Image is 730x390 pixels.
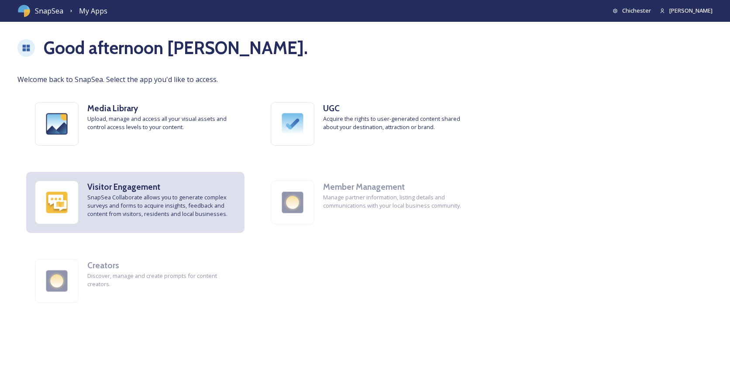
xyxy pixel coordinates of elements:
a: Chichester [613,7,651,15]
a: CreatorsDiscover, manage and create prompts for content creators. [17,242,253,320]
span: SnapSea [35,6,63,16]
span: [PERSON_NAME] [669,7,713,14]
span: Acquire the rights to user-generated content shared about your destination, attraction or brand. [323,115,472,131]
img: partners.png [271,181,314,224]
a: Media LibraryUpload, manage and access all your visual assets and control access levels to your c... [17,85,253,163]
img: ugc.png [271,103,314,145]
img: partners.png [35,260,78,302]
a: UGCAcquire the rights to user-generated content shared about your destination, attraction or brand. [253,85,489,163]
strong: Media Library [87,103,138,113]
strong: Visitor Engagement [87,181,160,192]
span: Discover, manage and create prompts for content creators. [87,272,236,288]
strong: Creators [87,260,119,270]
strong: Member Management [323,181,405,192]
img: snapsea-logo.png [17,4,31,17]
a: Visitor EngagementSnapSea Collaborate allows you to generate complex surveys and forms to acquire... [17,163,253,242]
span: SnapSea Collaborate allows you to generate complex surveys and forms to acquire insights, feedbac... [87,193,236,219]
a: Member ManagementManage partner information, listing details and communications with your local b... [253,163,489,242]
a: My Apps [79,6,107,17]
strong: UGC [323,103,340,113]
img: collaborate.png [35,181,78,224]
img: media-library.png [35,103,78,145]
span: Manage partner information, listing details and communications with your local business community. [323,193,472,210]
span: My Apps [79,6,107,16]
span: Welcome back to SnapSea. Select the app you'd like to access. [17,74,713,85]
h1: Good afternoon [PERSON_NAME] . [44,35,308,61]
span: Chichester [622,7,651,14]
a: [PERSON_NAME] [651,7,713,15]
span: Upload, manage and access all your visual assets and control access levels to your content. [87,115,236,131]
